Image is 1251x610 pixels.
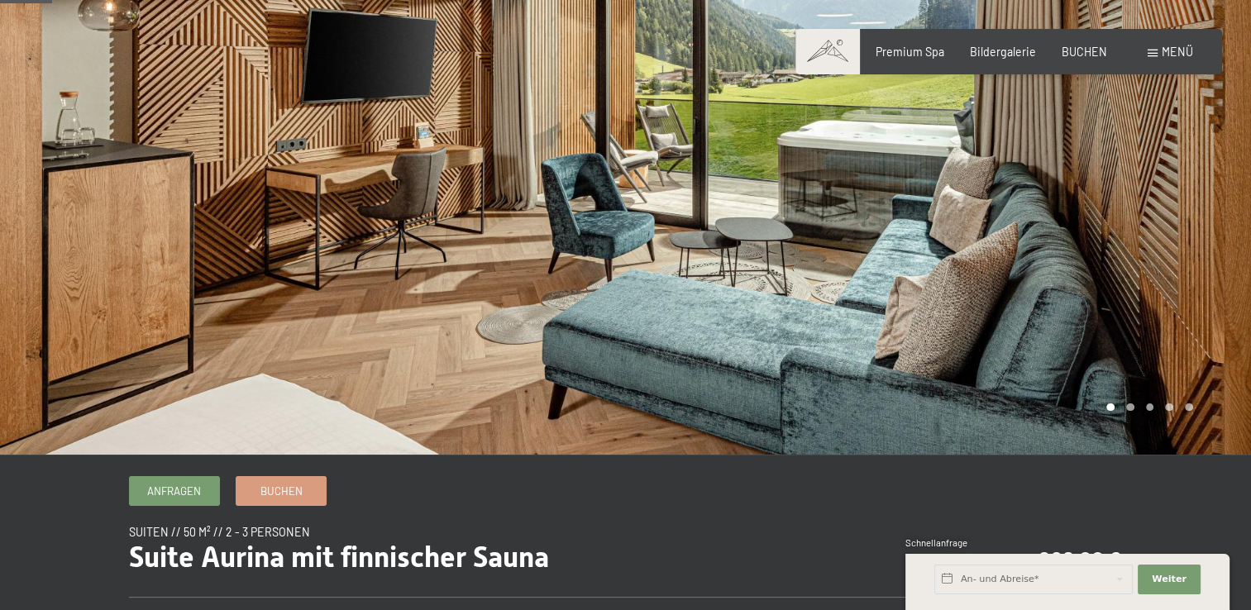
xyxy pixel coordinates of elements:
span: Anfragen [147,484,201,498]
a: Anfragen [130,477,219,504]
a: Bildergalerie [970,45,1036,59]
span: Buchen [260,484,303,498]
span: Menü [1162,45,1193,59]
a: BUCHEN [1062,45,1107,59]
a: Premium Spa [876,45,944,59]
a: Buchen [236,477,326,504]
span: Schnellanfrage [905,537,967,548]
span: Weiter [1152,573,1187,586]
span: Suite Aurina mit finnischer Sauna [129,540,549,574]
button: Weiter [1138,565,1201,594]
span: Suiten // 50 m² // 2 - 3 Personen [129,525,310,539]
